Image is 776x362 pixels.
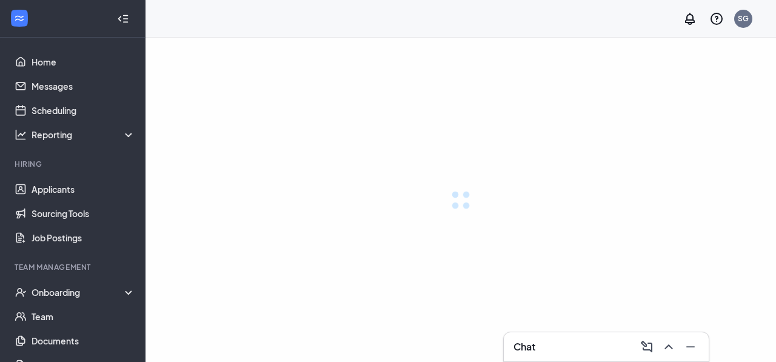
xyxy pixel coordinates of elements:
[32,50,135,74] a: Home
[680,337,699,357] button: Minimize
[117,13,129,25] svg: Collapse
[32,304,135,329] a: Team
[32,177,135,201] a: Applicants
[32,74,135,98] a: Messages
[15,286,27,298] svg: UserCheck
[513,340,535,354] h3: Chat
[15,159,133,169] div: Hiring
[15,262,133,272] div: Team Management
[32,226,135,250] a: Job Postings
[661,340,676,354] svg: ChevronUp
[32,98,135,122] a: Scheduling
[636,337,655,357] button: ComposeMessage
[658,337,677,357] button: ChevronUp
[640,340,654,354] svg: ComposeMessage
[738,13,749,24] div: SG
[32,201,135,226] a: Sourcing Tools
[32,286,136,298] div: Onboarding
[683,340,698,354] svg: Minimize
[709,12,724,26] svg: QuestionInfo
[32,129,136,141] div: Reporting
[32,329,135,353] a: Documents
[13,12,25,24] svg: WorkstreamLogo
[683,12,697,26] svg: Notifications
[15,129,27,141] svg: Analysis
